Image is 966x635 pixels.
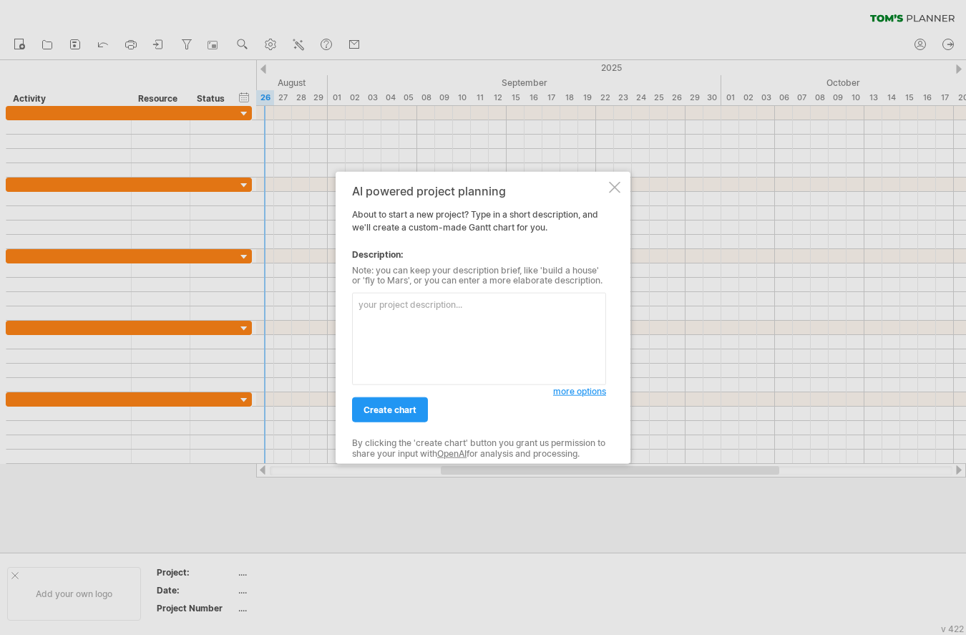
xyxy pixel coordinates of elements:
[553,386,606,397] span: more options
[352,265,606,286] div: Note: you can keep your description brief, like 'build a house' or 'fly to Mars', or you can ente...
[352,184,606,197] div: AI powered project planning
[437,447,467,458] a: OpenAI
[352,184,606,451] div: About to start a new project? Type in a short description, and we'll create a custom-made Gantt c...
[553,385,606,398] a: more options
[352,248,606,261] div: Description:
[364,404,416,415] span: create chart
[352,397,428,422] a: create chart
[352,438,606,459] div: By clicking the 'create chart' button you grant us permission to share your input with for analys...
